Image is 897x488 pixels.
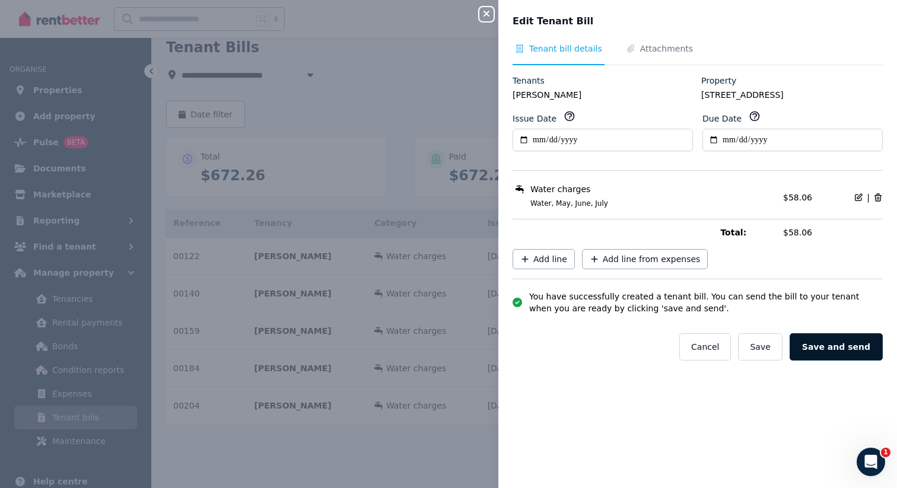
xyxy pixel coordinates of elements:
legend: [PERSON_NAME] [513,89,694,101]
button: Cancel [679,333,731,361]
button: Add line [513,249,575,269]
label: Due Date [702,113,742,125]
label: Issue Date [513,113,556,125]
span: Add line [533,253,567,265]
span: You have successfully created a tenant bill. You can send the bill to your tenant when you are re... [529,291,883,314]
iframe: Intercom live chat [857,448,885,476]
span: | [867,192,870,203]
span: Add line from expenses [603,253,701,265]
span: Edit Tenant Bill [513,14,593,28]
label: Property [701,75,736,87]
span: Attachments [640,43,693,55]
span: Water, May, June, July [516,199,776,208]
span: 1 [881,448,890,457]
span: Tenant bill details [529,43,602,55]
span: Water charges [530,183,590,195]
button: Save [738,333,782,361]
button: Add line from expenses [582,249,708,269]
legend: [STREET_ADDRESS] [701,89,883,101]
span: $58.06 [783,193,812,202]
nav: Tabs [513,43,883,65]
span: $58.06 [783,227,883,238]
button: Save and send [790,333,883,361]
span: Total: [720,227,776,238]
label: Tenants [513,75,545,87]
